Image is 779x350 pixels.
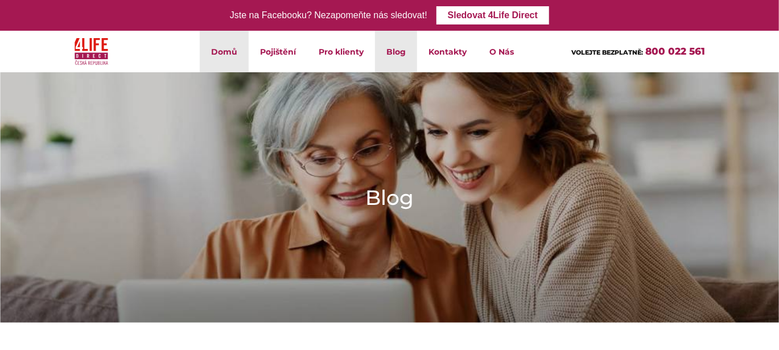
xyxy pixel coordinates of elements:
[646,46,706,57] a: 800 022 561
[365,183,414,212] h1: Blog
[75,35,109,68] img: 4Life Direct Česká republika logo
[417,31,478,72] a: Kontakty
[200,31,249,72] a: Domů
[230,7,427,24] div: Jste na Facebooku? Nezapomeňte nás sledovat!
[436,6,549,24] a: Sledovat 4Life Direct
[375,31,417,72] a: Blog
[572,48,644,56] span: VOLEJTE BEZPLATNĚ:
